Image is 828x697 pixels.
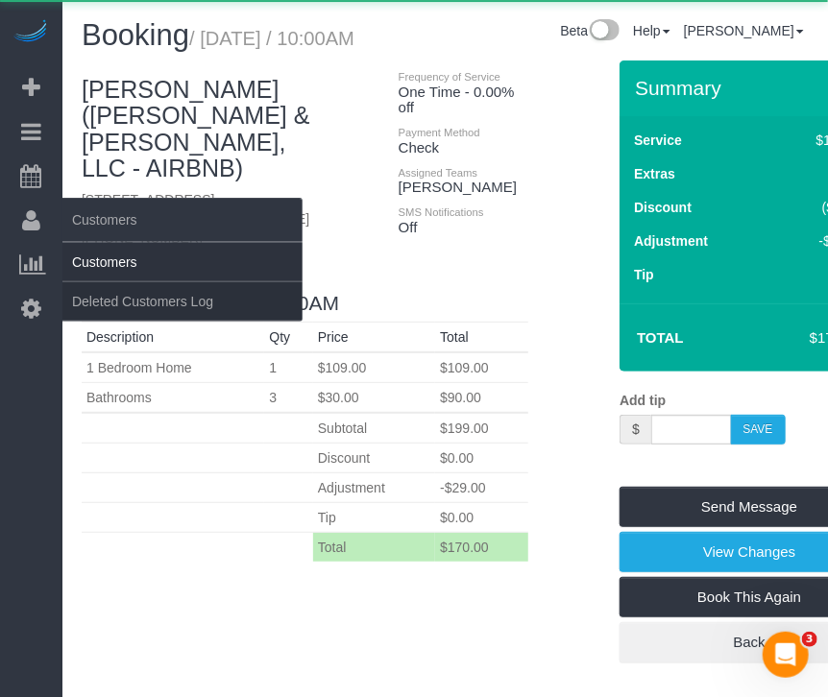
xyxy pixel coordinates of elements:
[313,503,435,533] td: Tip
[435,352,527,383] td: $109.00
[399,204,528,235] h4: Off
[399,127,480,138] small: Payment Method
[435,473,527,503] td: -$29.00
[634,198,692,217] label: Discount
[399,206,484,218] small: SMS Notifications
[313,473,435,503] td: Adjustment
[313,533,435,563] td: Total
[731,415,786,445] button: SAVE
[82,323,264,353] th: Description
[634,131,682,150] label: Service
[82,383,264,414] td: Bathrooms
[399,84,515,116] span: One Time - 0.00% off
[560,23,620,38] a: Beta
[82,292,528,314] h3: Details for [DATE] / 10:00AM
[435,413,527,444] td: $199.00
[399,124,528,156] h4: Check
[763,632,809,678] iframe: Intercom live chat
[264,323,313,353] th: Qty
[82,190,330,248] p: [STREET_ADDRESS] [EMAIL_ADDRESS][DOMAIN_NAME] [PHONE_NUMBER]
[264,383,313,414] td: 3
[399,71,500,83] small: Frequency of Service
[637,329,684,346] strong: Total
[62,242,303,322] ul: Customers
[399,167,477,179] small: Assigned Teams
[588,19,620,44] img: New interface
[313,444,435,473] td: Discount
[435,533,527,563] td: $170.00
[399,164,528,196] h4: [PERSON_NAME]
[620,415,651,445] span: $
[620,391,666,410] label: Add tip
[62,198,303,242] span: Customers
[313,413,435,444] td: Subtotal
[634,164,675,183] label: Extras
[62,243,303,281] a: Customers
[313,383,435,414] td: $30.00
[189,28,354,49] small: / [DATE] / 10:00AM
[435,323,527,353] th: Total
[313,323,435,353] th: Price
[12,19,50,46] img: Automaid Logo
[802,632,817,647] span: 3
[435,383,527,414] td: $90.00
[440,450,474,466] span: $0.00
[82,18,189,52] span: Booking
[264,352,313,383] td: 1
[435,503,527,533] td: $0.00
[82,77,330,182] h2: [PERSON_NAME] ([PERSON_NAME] & [PERSON_NAME], LLC - AIRBNB)
[313,352,435,383] td: $109.00
[634,231,708,251] label: Adjustment
[684,23,804,38] a: [PERSON_NAME]
[634,265,654,284] label: Tip
[633,23,670,38] a: Help
[82,352,264,383] td: 1 Bedroom Home
[62,282,303,321] a: Deleted Customers Log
